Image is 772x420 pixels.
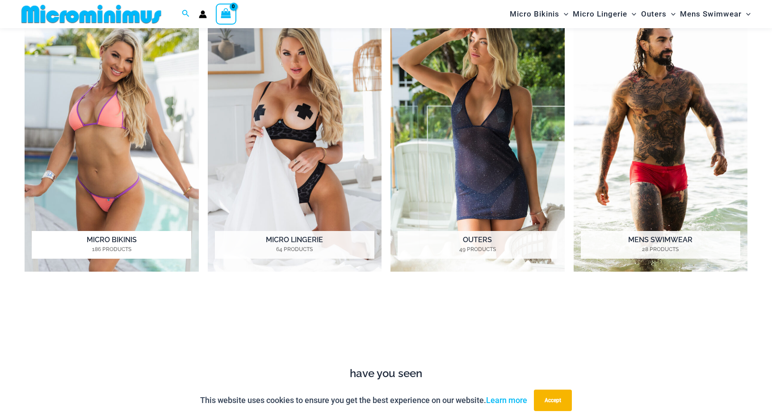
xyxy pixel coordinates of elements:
[510,3,559,25] span: Micro Bikinis
[25,295,747,362] iframe: TrustedSite Certified
[641,3,667,25] span: Outers
[199,10,207,18] a: Account icon link
[208,4,382,272] a: Visit product category Micro Lingerie
[25,4,199,272] a: Visit product category Micro Bikinis
[680,3,742,25] span: Mens Swimwear
[534,390,572,411] button: Accept
[18,367,754,380] h4: have you seen
[581,231,740,259] h2: Mens Swimwear
[574,4,748,272] a: Visit product category Mens Swimwear
[25,4,199,272] img: Micro Bikinis
[742,3,751,25] span: Menu Toggle
[508,3,571,25] a: Micro BikinisMenu ToggleMenu Toggle
[581,245,740,253] mark: 28 Products
[559,3,568,25] span: Menu Toggle
[398,231,557,259] h2: Outers
[200,394,527,407] p: This website uses cookies to ensure you get the best experience on our website.
[390,4,565,272] a: Visit product category Outers
[398,245,557,253] mark: 49 Products
[571,3,638,25] a: Micro LingerieMenu ToggleMenu Toggle
[182,8,190,20] a: Search icon link
[574,4,748,272] img: Mens Swimwear
[208,4,382,272] img: Micro Lingerie
[390,4,565,272] img: Outers
[215,231,374,259] h2: Micro Lingerie
[18,4,165,24] img: MM SHOP LOGO FLAT
[486,395,527,405] a: Learn more
[573,3,627,25] span: Micro Lingerie
[216,4,236,24] a: View Shopping Cart, empty
[627,3,636,25] span: Menu Toggle
[32,231,191,259] h2: Micro Bikinis
[32,245,191,253] mark: 186 Products
[667,3,675,25] span: Menu Toggle
[639,3,678,25] a: OutersMenu ToggleMenu Toggle
[678,3,753,25] a: Mens SwimwearMenu ToggleMenu Toggle
[215,245,374,253] mark: 64 Products
[506,1,754,27] nav: Site Navigation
